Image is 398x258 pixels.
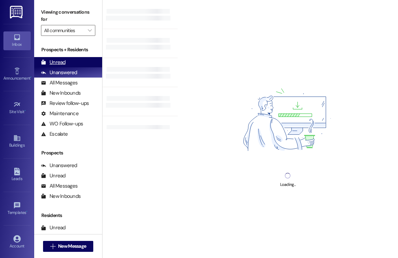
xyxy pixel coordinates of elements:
[41,59,66,66] div: Unread
[41,162,77,169] div: Unanswered
[3,166,31,184] a: Leads
[41,100,89,107] div: Review follow-ups
[3,132,31,151] a: Buildings
[41,7,95,25] label: Viewing conversations for
[34,149,102,157] div: Prospects
[10,6,24,18] img: ResiDesk Logo
[50,244,55,249] i: 
[41,69,77,76] div: Unanswered
[3,99,31,117] a: Site Visit •
[30,75,31,80] span: •
[41,224,66,231] div: Unread
[41,193,81,200] div: New Inbounds
[41,131,68,138] div: Escalate
[34,46,102,53] div: Prospects + Residents
[41,79,78,86] div: All Messages
[34,212,102,219] div: Residents
[41,90,81,97] div: New Inbounds
[88,28,92,33] i: 
[26,209,27,214] span: •
[44,25,84,36] input: All communities
[43,241,94,252] button: New Message
[280,181,296,188] div: Loading...
[3,31,31,50] a: Inbox
[41,182,78,190] div: All Messages
[41,110,79,117] div: Maintenance
[3,200,31,218] a: Templates •
[41,172,66,179] div: Unread
[41,120,83,127] div: WO Follow-ups
[25,108,26,113] span: •
[58,243,86,250] span: New Message
[3,233,31,252] a: Account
